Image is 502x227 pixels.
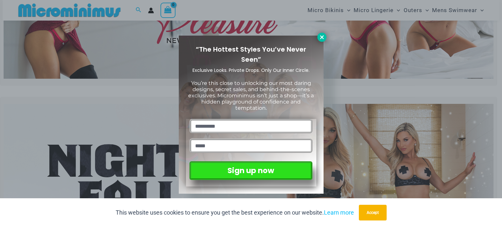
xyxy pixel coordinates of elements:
a: Learn more [324,209,354,216]
p: This website uses cookies to ensure you get the best experience on our website. [116,208,354,218]
button: Accept [359,205,387,220]
span: Exclusive Looks. Private Drops. Only Our Inner Circle. [192,67,310,73]
span: “The Hottest Styles You’ve Never Seen” [196,45,306,64]
button: Close [317,33,326,42]
span: You’re this close to unlocking our most daring designs, secret sales, and behind-the-scenes exclu... [188,80,314,111]
button: Sign up now [190,161,312,180]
